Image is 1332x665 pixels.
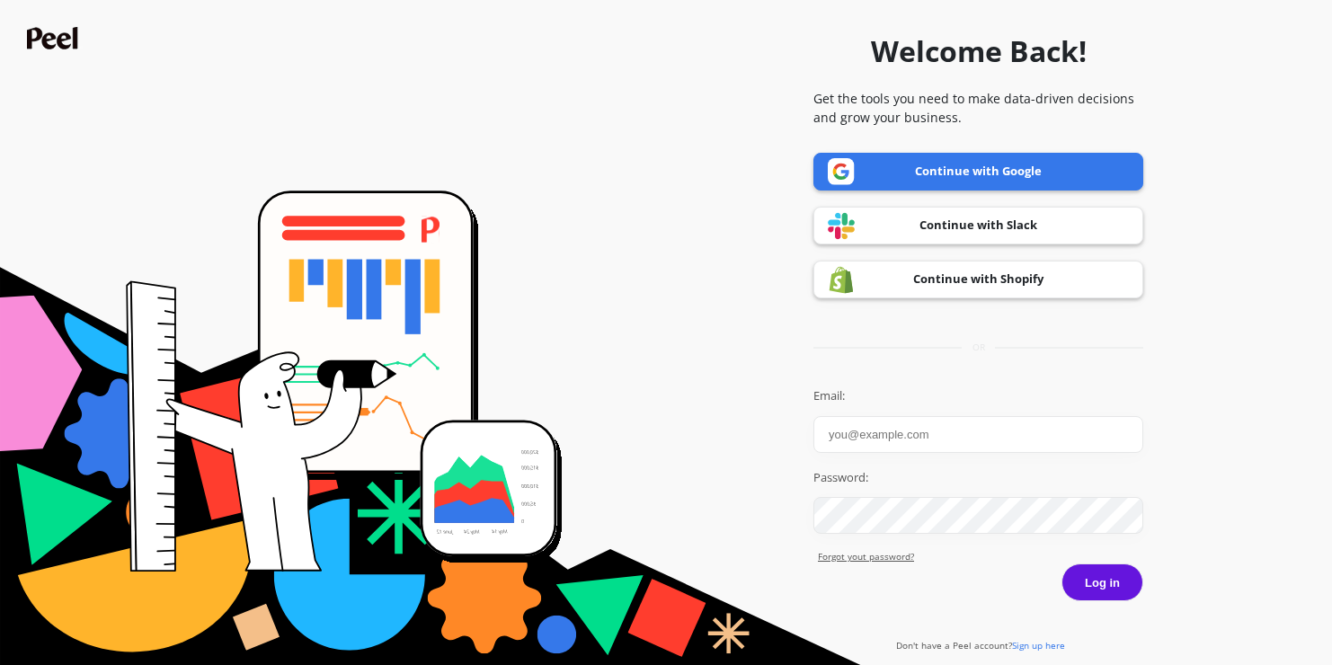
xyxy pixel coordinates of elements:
[1061,563,1143,601] button: Log in
[828,266,855,294] img: Shopify logo
[813,416,1143,453] input: you@example.com
[818,550,1143,563] a: Forgot yout password?
[1012,639,1065,652] span: Sign up here
[813,89,1143,127] p: Get the tools you need to make data-driven decisions and grow your business.
[813,341,1143,354] div: or
[813,387,1143,405] label: Email:
[813,207,1143,244] a: Continue with Slack
[813,153,1143,191] a: Continue with Google
[828,158,855,185] img: Google logo
[27,27,83,49] img: Peel
[871,30,1087,73] h1: Welcome Back!
[896,639,1065,652] a: Don't have a Peel account?Sign up here
[813,469,1143,487] label: Password:
[813,261,1143,298] a: Continue with Shopify
[828,212,855,240] img: Slack logo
